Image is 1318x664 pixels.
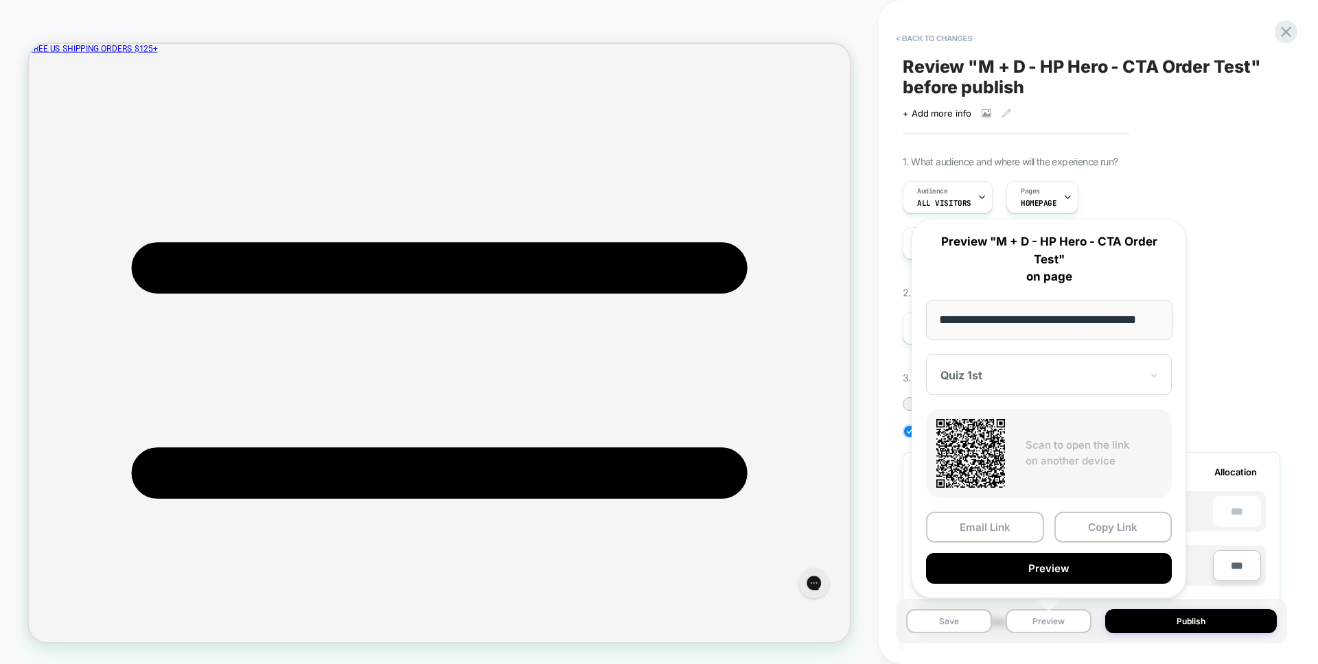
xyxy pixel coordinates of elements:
[903,108,971,119] span: + Add more info
[903,156,1118,167] span: 1. What audience and where will the experience run?
[926,512,1044,543] button: Email Link
[1021,187,1040,196] span: Pages
[889,27,980,49] button: < Back to changes
[926,553,1172,584] button: Preview
[1021,198,1057,208] span: HOMEPAGE
[917,198,971,208] span: All Visitors
[7,5,48,46] button: Gorgias live chat
[903,56,1280,97] span: Review " M + D - HP Hero - CTA Order Test " before publish
[926,233,1172,286] p: Preview "M + D - HP Hero - CTA Order Test" on page
[1006,609,1091,633] button: Preview
[906,609,992,633] button: Save
[1054,512,1172,543] button: Copy Link
[1214,466,1257,477] span: Allocation
[1105,609,1277,633] button: Publish
[917,187,948,196] span: Audience
[1026,438,1161,469] p: Scan to open the link on another device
